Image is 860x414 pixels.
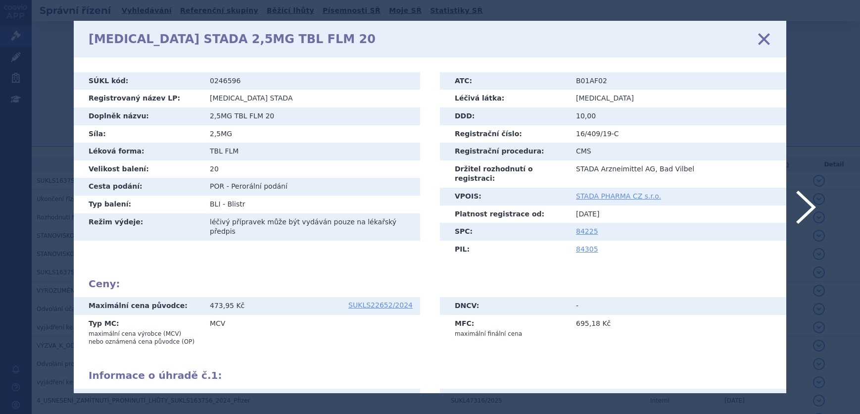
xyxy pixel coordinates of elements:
th: SÚKL kód: [74,72,202,90]
th: ATC: [440,72,569,90]
p: maximální cena výrobce (MCV) nebo oznámená cena původce (OP) [89,330,195,346]
span: - [223,200,225,208]
th: Platnost registrace od: [440,206,569,223]
th: Síla: [74,125,202,143]
td: [DATE] [569,206,786,223]
h2: Ceny: [89,278,771,290]
p: maximální finální cena [455,330,561,338]
h1: [MEDICAL_DATA] STADA 2,5MG TBL FLM 20 [89,32,376,47]
th: VPOIS: [440,188,569,206]
th: ODTD : [440,389,569,407]
th: DNCV: [440,297,569,315]
th: MFC: [440,315,569,342]
span: POR [210,182,224,190]
td: [MEDICAL_DATA] STADA [202,90,420,107]
td: 10,00 [569,107,786,125]
th: Typ balení: [74,196,202,213]
span: 1 [211,369,218,381]
td: - [569,297,786,315]
th: Doplněk názvu: [74,107,202,125]
td: 0246596 [202,72,420,90]
td: 2,5MG TBL FLM 20 [202,107,420,125]
th: Typ MC: [74,315,202,350]
h2: Informace o úhradě č. : [89,369,771,381]
td: STADA Arzneimittel AG, Bad Vilbel [569,160,786,188]
th: Léčivá látka: [440,90,569,107]
td: 5,0000 [569,389,786,407]
a: 84225 [576,227,598,235]
td: 16/409/19-C [569,125,786,143]
th: Registrační procedura: [440,143,569,160]
a: zavřít [757,32,771,47]
span: Perorální podání [231,182,287,190]
th: Velikost balení: [74,160,202,178]
th: Registrační číslo: [440,125,569,143]
td: 2,5MG [202,125,420,143]
span: 1 [108,393,113,401]
span: - [227,182,229,190]
th: Maximální cena původce: [74,297,202,315]
td: 20 [202,160,420,178]
span: 1 [477,393,482,401]
th: JUHR : [74,389,202,407]
th: SPC: [440,223,569,241]
th: Registrovaný název LP: [74,90,202,107]
th: Držitel rozhodnutí o registraci: [440,160,569,188]
a: 84305 [576,245,598,253]
td: 695,18 Kč [569,315,786,342]
span: BLI [210,200,221,208]
td: CMS [569,143,786,160]
th: DDD: [440,107,569,125]
span: 473,95 Kč [210,302,244,310]
td: B01AF02 [569,72,786,90]
td: TBL FLM [202,143,420,160]
td: MCV [202,315,420,350]
td: léčivý přípravek může být vydáván pouze na lékařský předpis [202,213,420,241]
span: Blistr [228,200,245,208]
th: Režim výdeje: [74,213,202,241]
a: SUKLS22652/2024 [348,302,413,309]
a: STADA PHARMA CZ s.r.o. [576,192,661,200]
th: PIL: [440,241,569,259]
td: 73,33 Kč [202,389,420,407]
td: [MEDICAL_DATA] [569,90,786,107]
th: Cesta podání: [74,178,202,196]
th: Léková forma: [74,143,202,160]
